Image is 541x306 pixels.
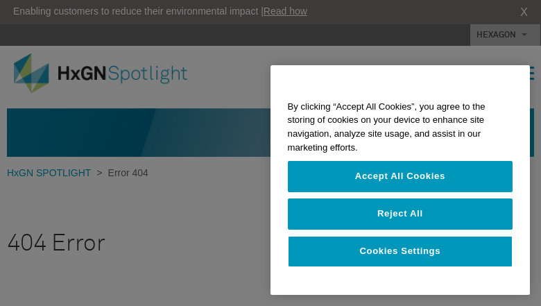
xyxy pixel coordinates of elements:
[270,93,530,162] div: By clicking “Accept All Cookies”, you agree to the storing of cookies on your device to enhance s...
[288,237,513,267] button: Cookies Settings
[288,199,513,230] button: Reject All
[270,65,530,295] div: Cookie banner
[270,65,530,295] div: Privacy
[288,162,513,192] button: Accept All Cookies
